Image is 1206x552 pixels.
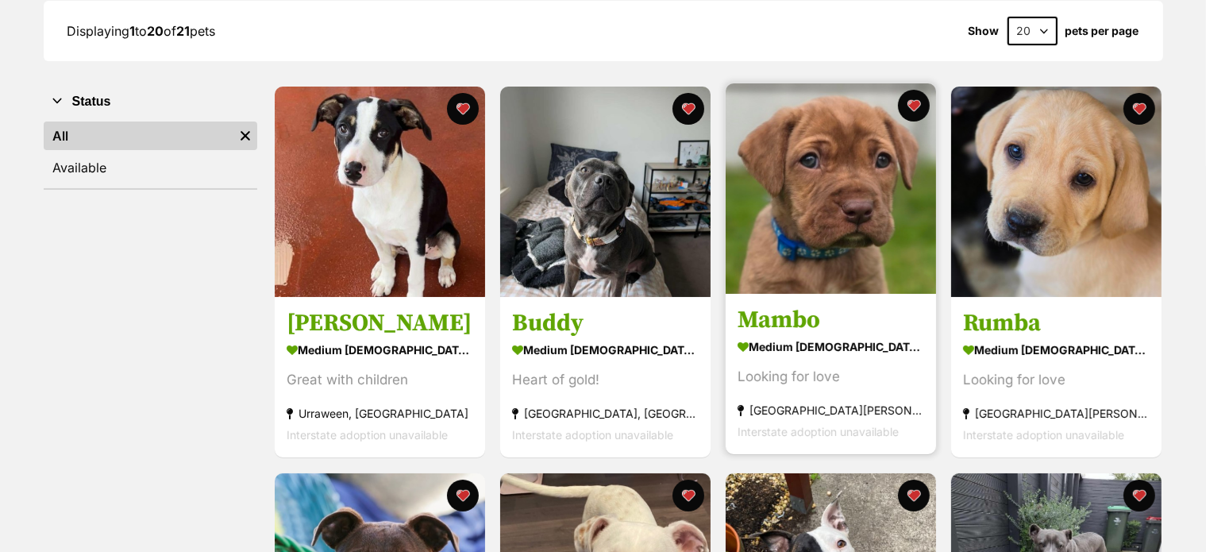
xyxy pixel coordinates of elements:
[969,25,1000,37] span: Show
[512,309,699,339] h3: Buddy
[233,122,257,150] a: Remove filter
[287,403,473,425] div: Urraween, [GEOGRAPHIC_DATA]
[500,87,711,297] img: Buddy
[898,480,930,511] button: favourite
[1065,25,1139,37] label: pets per page
[512,339,699,362] div: medium [DEMOGRAPHIC_DATA] Dog
[672,93,704,125] button: favourite
[512,403,699,425] div: [GEOGRAPHIC_DATA], [GEOGRAPHIC_DATA]
[67,23,216,39] span: Displaying to of pets
[512,370,699,392] div: Heart of gold!
[738,306,924,336] h3: Mambo
[951,87,1162,297] img: Rumba
[447,93,479,125] button: favourite
[275,87,485,297] img: Odie
[44,118,257,188] div: Status
[738,426,899,439] span: Interstate adoption unavailable
[963,370,1150,392] div: Looking for love
[177,23,191,39] strong: 21
[287,370,473,392] div: Great with children
[672,480,704,511] button: favourite
[130,23,136,39] strong: 1
[44,122,233,150] a: All
[738,400,924,422] div: [GEOGRAPHIC_DATA][PERSON_NAME][GEOGRAPHIC_DATA]
[44,153,257,182] a: Available
[500,297,711,458] a: Buddy medium [DEMOGRAPHIC_DATA] Dog Heart of gold! [GEOGRAPHIC_DATA], [GEOGRAPHIC_DATA] Interstat...
[963,429,1124,442] span: Interstate adoption unavailable
[287,309,473,339] h3: [PERSON_NAME]
[726,83,936,294] img: Mambo
[738,336,924,359] div: medium [DEMOGRAPHIC_DATA] Dog
[287,339,473,362] div: medium [DEMOGRAPHIC_DATA] Dog
[1123,93,1155,125] button: favourite
[738,367,924,388] div: Looking for love
[287,429,448,442] span: Interstate adoption unavailable
[148,23,164,39] strong: 20
[726,294,936,455] a: Mambo medium [DEMOGRAPHIC_DATA] Dog Looking for love [GEOGRAPHIC_DATA][PERSON_NAME][GEOGRAPHIC_DA...
[951,297,1162,458] a: Rumba medium [DEMOGRAPHIC_DATA] Dog Looking for love [GEOGRAPHIC_DATA][PERSON_NAME][GEOGRAPHIC_DA...
[275,297,485,458] a: [PERSON_NAME] medium [DEMOGRAPHIC_DATA] Dog Great with children Urraween, [GEOGRAPHIC_DATA] Inter...
[512,429,673,442] span: Interstate adoption unavailable
[963,339,1150,362] div: medium [DEMOGRAPHIC_DATA] Dog
[447,480,479,511] button: favourite
[963,309,1150,339] h3: Rumba
[963,403,1150,425] div: [GEOGRAPHIC_DATA][PERSON_NAME][GEOGRAPHIC_DATA]
[898,90,930,122] button: favourite
[44,91,257,112] button: Status
[1123,480,1155,511] button: favourite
